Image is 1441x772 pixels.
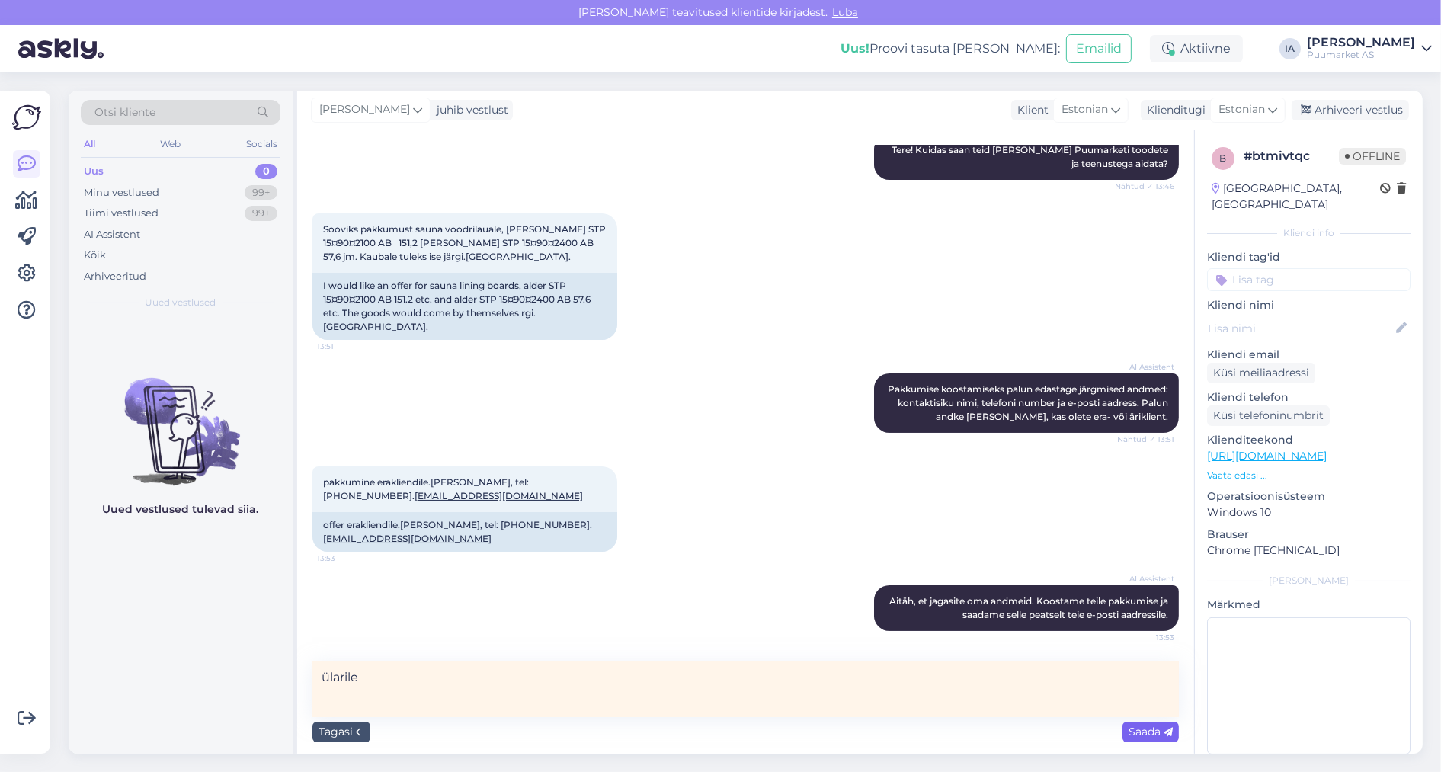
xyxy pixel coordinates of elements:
[84,227,140,242] div: AI Assistent
[1207,449,1327,463] a: [URL][DOMAIN_NAME]
[1207,543,1411,559] p: Chrome [TECHNICAL_ID]
[1011,102,1049,118] div: Klient
[69,351,293,488] img: No chats
[431,102,508,118] div: juhib vestlust
[323,223,608,262] span: Sooviks pakkumust sauna voodrilauale, [PERSON_NAME] STP 15¤90¤2100 AB 151,2 [PERSON_NAME] STP 15¤...
[1207,347,1411,363] p: Kliendi email
[1212,181,1380,213] div: [GEOGRAPHIC_DATA], [GEOGRAPHIC_DATA]
[1279,38,1301,59] div: IA
[312,273,617,340] div: I would like an offer for sauna lining boards, alder STP 15¤90¤2100 AB 151.2 etc. and alder STP 1...
[889,595,1170,620] span: Aitäh, et jagasite oma andmeid. Koostame teile pakkumise ja saadame selle peatselt teie e-posti a...
[317,553,374,564] span: 13:53
[245,206,277,221] div: 99+
[84,269,146,284] div: Arhiveeritud
[1141,102,1206,118] div: Klienditugi
[1292,100,1409,120] div: Arhiveeri vestlus
[1207,405,1330,426] div: Küsi telefoninumbrit
[1207,363,1315,383] div: Küsi meiliaadressi
[841,40,1060,58] div: Proovi tasuta [PERSON_NAME]:
[841,41,869,56] b: Uus!
[323,533,492,544] a: [EMAIL_ADDRESS][DOMAIN_NAME]
[312,512,617,552] div: offer erakliendile.[PERSON_NAME], tel: [PHONE_NUMBER].
[12,103,41,132] img: Askly Logo
[1207,489,1411,505] p: Operatsioonisüsteem
[146,296,216,309] span: Uued vestlused
[1062,101,1108,118] span: Estonian
[1207,432,1411,448] p: Klienditeekond
[243,134,280,154] div: Socials
[1307,37,1432,61] a: [PERSON_NAME]Puumarket AS
[312,661,1179,717] textarea: ülarile
[1307,49,1415,61] div: Puumarket AS
[1208,320,1393,337] input: Lisa nimi
[1117,434,1174,445] span: Nähtud ✓ 13:51
[1129,725,1173,738] span: Saada
[1150,35,1243,62] div: Aktiivne
[1117,573,1174,585] span: AI Assistent
[1220,152,1227,164] span: b
[1115,181,1174,192] span: Nähtud ✓ 13:46
[828,5,863,19] span: Luba
[323,476,583,501] span: pakkumine erakliendile.[PERSON_NAME], tel: [PHONE_NUMBER].
[1066,34,1132,63] button: Emailid
[1117,632,1174,643] span: 13:53
[1339,148,1406,165] span: Offline
[1117,361,1174,373] span: AI Assistent
[1207,505,1411,521] p: Windows 10
[1207,574,1411,588] div: [PERSON_NAME]
[94,104,155,120] span: Otsi kliente
[1207,297,1411,313] p: Kliendi nimi
[81,134,98,154] div: All
[1307,37,1415,49] div: [PERSON_NAME]
[1218,101,1265,118] span: Estonian
[888,383,1170,422] span: Pakkumise koostamiseks palun edastage järgmised andmed: kontaktisiku nimi, telefoni number ja e-p...
[319,101,410,118] span: [PERSON_NAME]
[103,501,259,517] p: Uued vestlused tulevad siia.
[1207,226,1411,240] div: Kliendi info
[84,248,106,263] div: Kõik
[1207,469,1411,482] p: Vaata edasi ...
[1244,147,1339,165] div: # btmivtqc
[84,206,159,221] div: Tiimi vestlused
[1207,268,1411,291] input: Lisa tag
[1207,527,1411,543] p: Brauser
[84,164,104,179] div: Uus
[84,185,159,200] div: Minu vestlused
[245,185,277,200] div: 99+
[1207,249,1411,265] p: Kliendi tag'id
[1207,389,1411,405] p: Kliendi telefon
[1207,597,1411,613] p: Märkmed
[415,490,583,501] a: [EMAIL_ADDRESS][DOMAIN_NAME]
[312,722,370,742] div: Tagasi
[255,164,277,179] div: 0
[317,341,374,352] span: 13:51
[158,134,184,154] div: Web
